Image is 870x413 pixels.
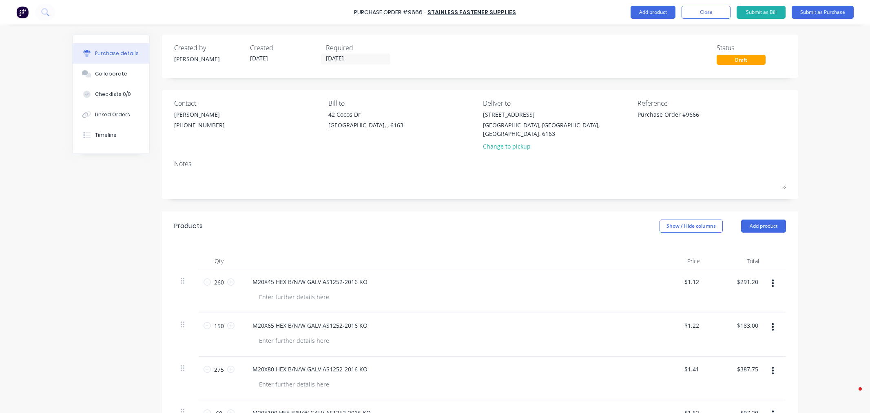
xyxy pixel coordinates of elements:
[73,104,149,125] button: Linked Orders
[95,50,139,57] div: Purchase details
[95,91,131,98] div: Checklists 0/0
[717,43,786,53] div: Status
[354,8,427,17] div: Purchase Order #9666 -
[660,220,723,233] button: Show / Hide columns
[326,43,395,53] div: Required
[483,142,631,151] div: Change to pickup
[174,43,244,53] div: Created by
[73,64,149,84] button: Collaborate
[73,43,149,64] button: Purchase details
[638,110,739,129] textarea: Purchase Order #9666
[483,110,631,119] div: [STREET_ADDRESS]
[174,110,225,119] div: [PERSON_NAME]
[95,70,127,78] div: Collaborate
[174,121,225,129] div: [PHONE_NUMBER]
[246,320,374,331] div: M20X65 HEX B/N/W GALV AS1252-2016 KO
[638,98,786,108] div: Reference
[842,385,862,405] iframe: Intercom live chat
[631,6,675,19] button: Add product
[174,98,323,108] div: Contact
[427,8,516,16] a: Stainless Fastener Supplies
[246,276,374,288] div: M20X45 HEX B/N/W GALV AS1252-2016 KO
[717,55,766,65] div: Draft
[95,111,130,118] div: Linked Orders
[483,98,631,108] div: Deliver to
[199,253,239,269] div: Qty
[174,55,244,63] div: [PERSON_NAME]
[706,253,766,269] div: Total
[95,131,117,139] div: Timeline
[792,6,854,19] button: Submit as Purchase
[328,110,403,119] div: 42 Cocos Dr
[647,253,706,269] div: Price
[328,121,403,129] div: [GEOGRAPHIC_DATA], , 6163
[741,220,786,233] button: Add product
[246,363,374,375] div: M20X80 HEX B/N/W GALV AS1252-2016 KO
[328,98,477,108] div: Bill to
[73,125,149,145] button: Timeline
[250,43,319,53] div: Created
[682,6,731,19] button: Close
[174,159,786,169] div: Notes
[174,221,203,231] div: Products
[483,121,631,138] div: [GEOGRAPHIC_DATA], [GEOGRAPHIC_DATA], [GEOGRAPHIC_DATA], 6163
[737,6,786,19] button: Submit as Bill
[16,6,29,18] img: Factory
[73,84,149,104] button: Checklists 0/0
